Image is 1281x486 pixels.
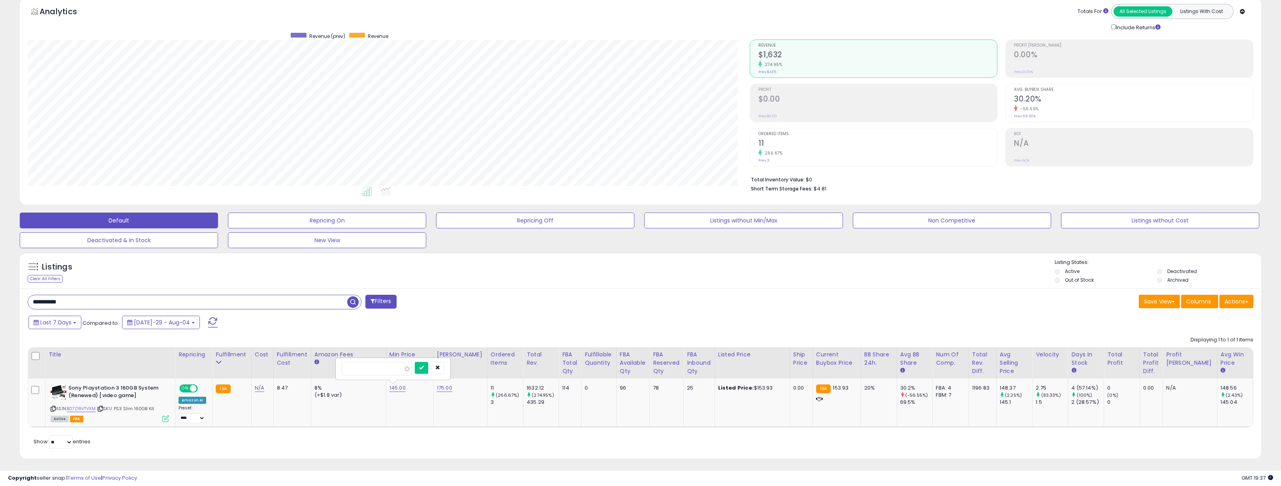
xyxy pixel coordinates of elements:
[751,174,1247,184] li: $0
[762,62,783,68] small: 274.95%
[83,319,119,327] span: Compared to:
[68,384,164,401] b: Sony Playstation 3 160GB System (Renewed) [video game]
[1105,23,1170,32] div: Include Returns
[197,385,209,392] span: OFF
[687,350,711,375] div: FBA inbound Qty
[314,350,383,359] div: Amazon Fees
[1065,277,1094,283] label: Out of Stock
[1167,268,1197,275] label: Deactivated
[255,384,264,392] a: N/A
[1014,50,1253,61] h2: 0.00%
[853,213,1051,228] button: Non Competitive
[51,416,69,422] span: All listings currently available for purchase on Amazon
[758,94,997,105] h2: $0.00
[20,232,218,248] button: Deactivated & In Stock
[134,318,190,326] span: [DATE]-29 - Aug-04
[1014,70,1033,74] small: Prev: 0.00%
[1241,474,1273,482] span: 2025-08-12 19:37 GMT
[532,392,554,398] small: (274.95%)
[40,318,71,326] span: Last 7 Days
[1014,132,1253,136] span: ROI
[620,384,643,392] div: 96
[585,350,613,367] div: Fulfillable Quantity
[718,350,786,359] div: Listed Price
[936,350,965,367] div: Num of Comp.
[491,350,520,367] div: Ordered Items
[751,176,805,183] b: Total Inventory Value:
[1036,350,1065,359] div: Velocity
[1191,336,1253,344] div: Displaying 1 to 1 of 1 items
[437,384,452,392] a: 175.00
[42,262,72,273] h5: Listings
[1219,295,1253,308] button: Actions
[20,213,218,228] button: Default
[1071,350,1100,367] div: Days In Stock
[49,350,172,359] div: Title
[1000,399,1033,406] div: 145.1
[758,139,997,149] h2: 11
[900,384,933,392] div: 30.2%
[758,50,997,61] h2: $1,632
[1071,399,1104,406] div: 2 (28.57%)
[644,213,843,228] button: Listings without Min/Max
[314,359,319,366] small: Amazon Fees.
[314,392,380,399] div: (+$1.8 var)
[179,405,206,423] div: Preset:
[40,6,92,19] h5: Analytics
[34,438,90,445] span: Show: entries
[28,275,63,283] div: Clear All Filters
[1041,392,1061,398] small: (83.33%)
[814,185,826,192] span: $4.81
[216,384,230,393] small: FBA
[491,399,523,406] div: 3
[437,350,484,359] div: [PERSON_NAME]
[972,350,993,375] div: Total Rev. Diff.
[1055,259,1261,266] p: Listing States:
[1014,43,1253,48] span: Profit [PERSON_NAME]
[562,350,578,375] div: FBA Total Qty
[180,385,190,392] span: ON
[527,399,559,406] div: 435.29
[793,350,809,367] div: Ship Price
[1036,399,1068,406] div: 1.5
[277,384,305,392] div: 8.47
[1014,139,1253,149] h2: N/A
[816,350,858,367] div: Current Buybox Price
[1139,295,1180,308] button: Save View
[1107,350,1136,367] div: Total Profit
[718,384,784,392] div: $153.93
[1181,295,1218,308] button: Columns
[1107,392,1118,398] small: (0%)
[718,384,754,392] b: Listed Price:
[1221,384,1253,392] div: 148.56
[277,350,308,367] div: Fulfillment Cost
[1172,6,1231,17] button: Listings With Cost
[102,474,137,482] a: Privacy Policy
[864,350,894,367] div: BB Share 24h.
[1018,106,1039,112] small: -56.55%
[1167,277,1189,283] label: Archived
[905,392,928,398] small: (-56.55%)
[936,392,962,399] div: FBM: 7
[1061,213,1259,228] button: Listings without Cost
[900,367,905,374] small: Avg BB Share.
[122,316,200,329] button: [DATE]-29 - Aug-04
[620,350,646,375] div: FBA Available Qty
[97,405,154,412] span: | SKU: PS3 Slim 160GB Kit
[179,397,206,404] div: Amazon AI
[496,392,519,398] small: (266.67%)
[1014,114,1036,119] small: Prev: 69.50%
[1221,350,1250,367] div: Avg Win Price
[1036,384,1068,392] div: 2.75
[585,384,610,392] div: 0
[1143,350,1160,375] div: Total Profit Diff.
[1077,392,1093,398] small: (100%)
[70,416,83,422] span: FBA
[368,33,388,40] span: Revenue
[527,384,559,392] div: 1632.12
[216,350,248,359] div: Fulfillment
[758,43,997,48] span: Revenue
[833,384,848,392] span: 153.93
[864,384,891,392] div: 20%
[1014,94,1253,105] h2: 30.20%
